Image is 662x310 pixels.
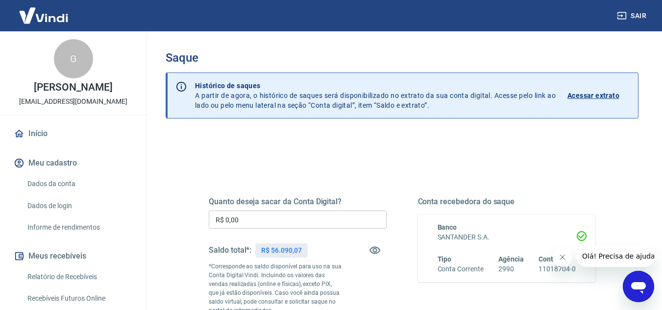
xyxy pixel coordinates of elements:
span: Tipo [438,255,452,263]
h3: Saque [166,51,638,65]
iframe: Fechar mensagem [553,247,572,267]
a: Dados de login [24,196,135,216]
h5: Quanto deseja sacar da Conta Digital? [209,197,387,207]
a: Acessar extrato [567,81,630,110]
span: Banco [438,223,457,231]
p: [EMAIL_ADDRESS][DOMAIN_NAME] [19,96,127,107]
a: Recebíveis Futuros Online [24,288,135,309]
button: Meu cadastro [12,152,135,174]
div: G [54,39,93,78]
iframe: Mensagem da empresa [576,245,654,267]
h6: 2990 [498,264,524,274]
p: A partir de agora, o histórico de saques será disponibilizado no extrato da sua conta digital. Ac... [195,81,556,110]
h6: Conta Corrente [438,264,484,274]
h5: Saldo total*: [209,245,251,255]
h6: SANTANDER S.A. [438,232,576,242]
a: Dados da conta [24,174,135,194]
span: Agência [498,255,524,263]
button: Sair [615,7,650,25]
h6: 11018704-0 [539,264,576,274]
p: Histórico de saques [195,81,556,91]
a: Informe de rendimentos [24,217,135,238]
p: [PERSON_NAME] [34,82,112,93]
span: Conta [539,255,557,263]
img: Vindi [12,0,75,30]
h5: Conta recebedora do saque [418,197,596,207]
p: R$ 56.090,07 [261,245,301,256]
p: Acessar extrato [567,91,619,100]
span: Olá! Precisa de ajuda? [6,7,82,15]
button: Meus recebíveis [12,245,135,267]
iframe: Botão para abrir a janela de mensagens [623,271,654,302]
a: Relatório de Recebíveis [24,267,135,287]
a: Início [12,123,135,144]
